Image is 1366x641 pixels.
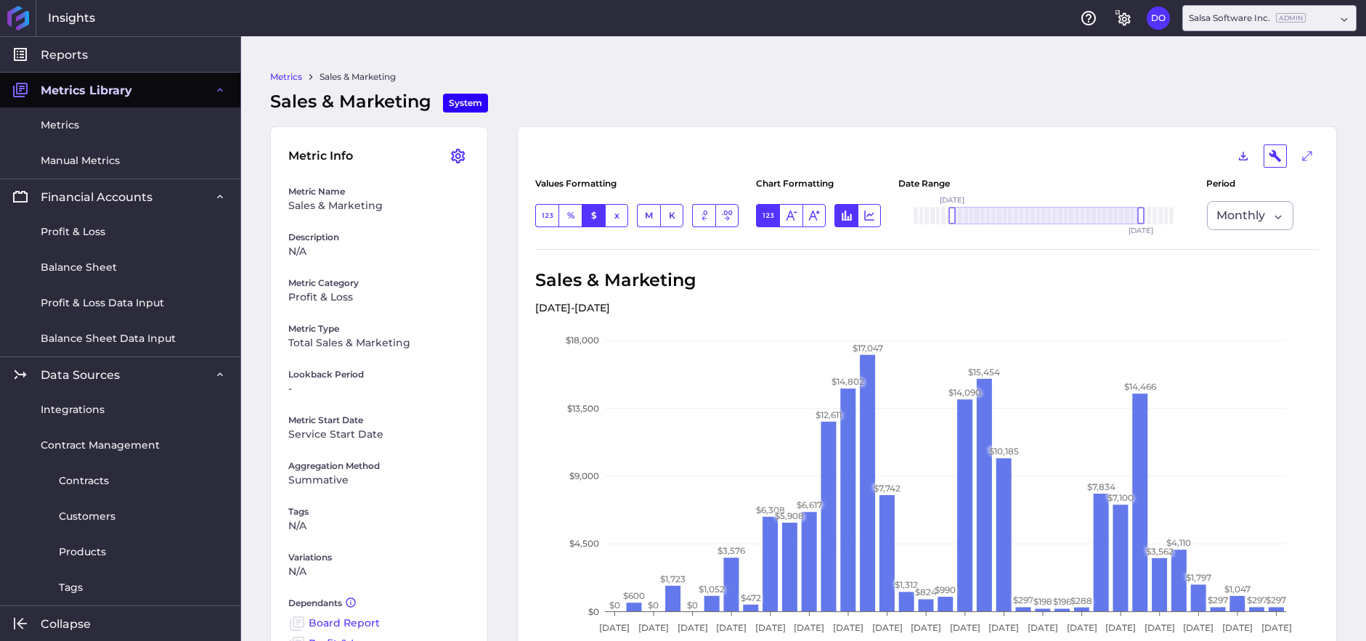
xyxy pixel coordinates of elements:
div: System [443,94,488,113]
ins: Admin [1276,13,1306,23]
span: Reports [41,47,88,62]
tspan: $6,617 [797,499,822,510]
title: Metric Type [288,322,470,335]
tspan: $4,500 [569,538,599,549]
tspan: $1,312 [895,579,918,590]
tspan: $297 [1208,595,1228,605]
button: User Menu [447,144,470,168]
tspan: [DATE] [1105,622,1136,633]
tspan: [DATE] [1028,622,1058,633]
tspan: $1,047 [1224,584,1251,595]
tspan: [DATE] [1261,622,1292,633]
span: Profit & Loss [41,224,105,240]
tspan: $288 [1070,595,1092,606]
span: Collapse [41,616,91,632]
tspan: $7,742 [874,483,900,494]
tspan: [DATE] [1222,622,1253,633]
tspan: $1,797 [1186,572,1211,583]
tspan: $12,611 [816,409,842,420]
div: Values Formatting [535,179,617,188]
tspan: $17,047 [853,343,883,354]
title: Metric Name [288,185,470,198]
tspan: [DATE] [794,622,824,633]
div: Summative [288,451,470,497]
span: [DATE] [1129,227,1153,234]
tspan: $472 [741,592,761,603]
tspan: [DATE] [638,622,669,633]
tspan: [DATE] [1145,622,1175,633]
tspan: $297 [1013,595,1033,605]
button: K [660,204,683,227]
button: x [605,204,628,227]
title: Metric Start Date [288,414,470,427]
tspan: $5,908 [775,510,804,521]
div: Chart Formatting [756,179,834,188]
title: Dependants [288,597,470,612]
tspan: $1,052 [699,584,725,595]
span: Customers [59,509,115,524]
tspan: $297 [1266,595,1286,605]
button: General Settings [1112,7,1135,30]
tspan: $7,834 [1087,481,1115,492]
tspan: $3,576 [717,545,746,556]
tspan: $297 [1247,595,1267,605]
button: M [637,204,660,227]
span: Balance Sheet [41,260,117,275]
tspan: $0 [588,606,599,617]
tspan: $3,562 [1146,546,1174,557]
div: Sales & Marketing [270,89,488,115]
title: Variations [288,551,470,564]
span: Products [59,544,106,560]
tspan: $600 [623,590,645,601]
a: Board Report [309,616,380,629]
tspan: $7,100 [1107,492,1134,503]
tspan: [DATE] [950,622,980,633]
tspan: $15,454 [968,367,1000,377]
span: Financial Accounts [41,189,153,205]
tspan: $198 [1053,596,1072,607]
div: Dropdown select [1182,5,1357,31]
tspan: [DATE] [911,622,941,633]
title: Description [288,231,470,244]
tspan: $14,466 [1124,381,1157,392]
div: N/A [288,542,470,588]
a: Sales & Marketing [320,70,396,83]
span: Integrations [41,402,105,417]
title: Lookback Period [288,368,470,381]
button: $ [582,204,605,227]
div: Period [1206,179,1264,188]
tspan: $1,723 [660,573,686,584]
tspan: [DATE] [678,622,708,633]
button: % [558,204,582,227]
tspan: $990 [935,584,956,595]
span: Contracts [59,473,109,489]
div: Sales & Marketing [535,267,696,317]
div: Service Start Date [288,405,470,451]
div: Total Sales & Marketing [288,314,470,359]
title: Tags [288,505,470,518]
span: Tags [59,580,83,595]
span: Data Sources [41,367,120,383]
tspan: [DATE] [1183,622,1213,633]
div: Date Range [898,179,956,188]
tspan: [DATE] [599,622,630,633]
span: Metric Info [288,147,353,165]
tspan: [DATE] [872,622,903,633]
tspan: $10,185 [989,446,1019,457]
div: Dropdown select [1207,201,1293,230]
tspan: $9,000 [569,470,599,481]
tspan: [DATE] [833,622,863,633]
tspan: $6,308 [756,505,785,515]
span: Monthly [1216,207,1265,224]
tspan: $14,090 [948,387,981,398]
tspan: $198 [1033,596,1052,607]
span: Manual Metrics [41,153,120,168]
tspan: $0 [648,600,659,611]
div: N/A [288,222,470,268]
p: [DATE] - [DATE] [535,299,696,317]
span: Profit & Loss Data Input [41,295,164,311]
tspan: $14,802 [832,376,864,387]
tspan: $824 [915,587,937,597]
a: Metrics [270,70,302,83]
title: Aggregation Method [288,460,470,473]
